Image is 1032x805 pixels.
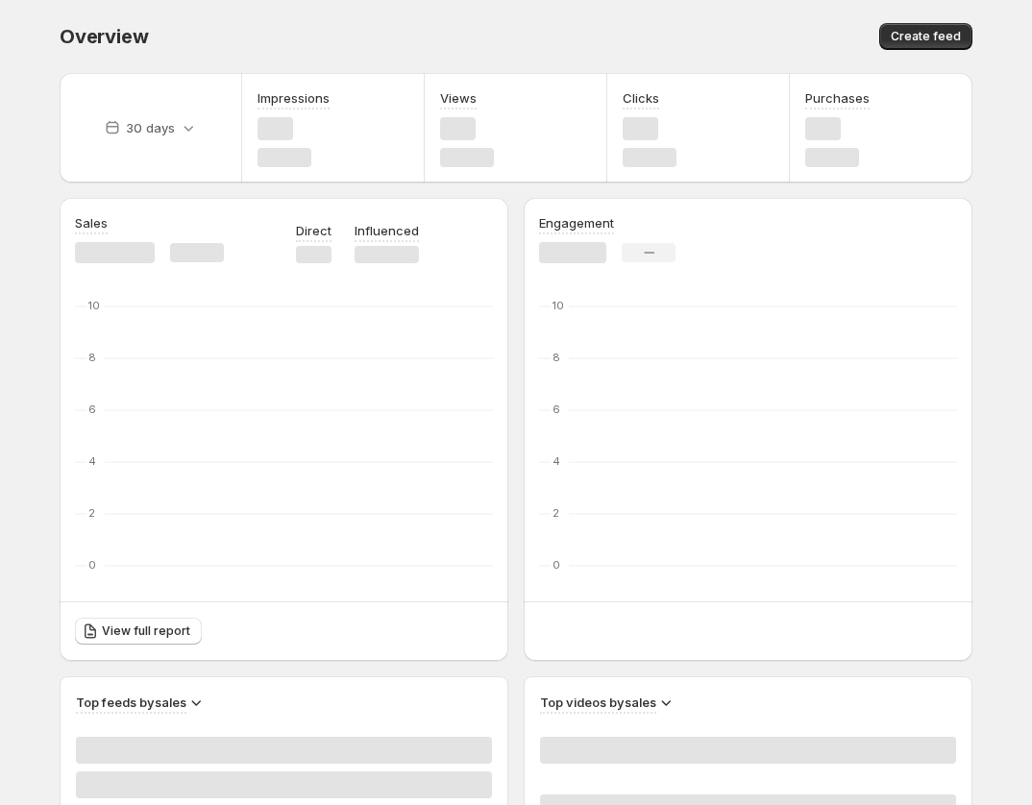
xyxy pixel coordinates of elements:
span: Create feed [891,29,961,44]
span: Overview [60,25,148,48]
h3: Sales [75,213,108,232]
p: 30 days [126,118,175,137]
span: View full report [102,623,190,639]
text: 2 [553,506,559,520]
h3: Views [440,88,477,108]
text: 6 [553,402,560,416]
text: 10 [88,299,100,312]
h3: Impressions [258,88,330,108]
text: 0 [88,558,96,572]
text: 4 [88,454,96,468]
text: 10 [553,299,564,312]
p: Influenced [355,221,419,240]
p: Direct [296,221,332,240]
text: 2 [88,506,95,520]
text: 8 [88,351,96,364]
text: 8 [553,351,560,364]
text: 4 [553,454,560,468]
h3: Clicks [623,88,659,108]
text: 0 [553,558,560,572]
text: 6 [88,402,96,416]
h3: Purchases [805,88,870,108]
a: View full report [75,618,202,645]
button: Create feed [879,23,972,50]
h3: Top videos by sales [540,693,656,712]
h3: Top feeds by sales [76,693,186,712]
h3: Engagement [539,213,614,232]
